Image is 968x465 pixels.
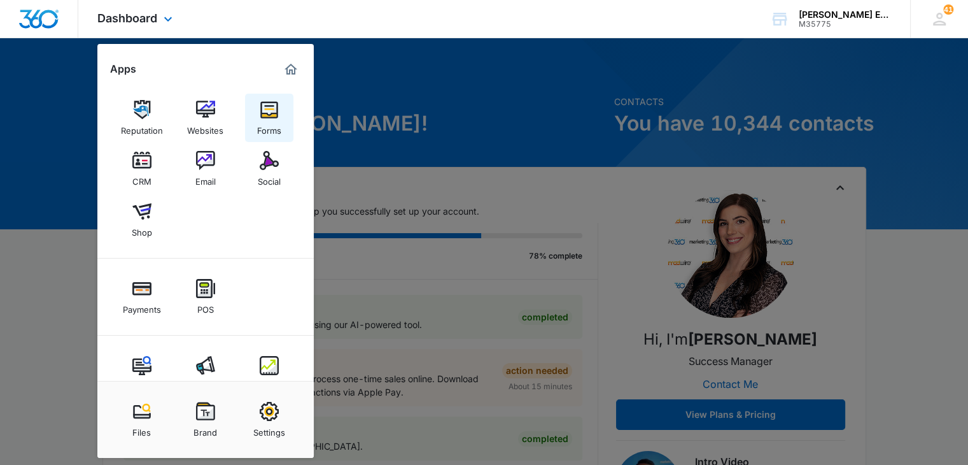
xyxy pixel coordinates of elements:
div: Intelligence [246,375,291,392]
div: account id [799,20,892,29]
a: Payments [118,273,166,321]
a: Ads [181,350,230,398]
a: Reputation [118,94,166,142]
h2: Apps [110,63,136,75]
div: Content [126,375,158,392]
div: Forms [257,119,281,136]
div: Payments [123,298,161,315]
a: POS [181,273,230,321]
div: Reputation [121,119,163,136]
a: Marketing 360® Dashboard [281,59,301,80]
div: Brand [193,421,217,438]
div: Ads [198,375,213,392]
a: Forms [245,94,293,142]
a: Settings [245,396,293,444]
div: Shop [132,221,152,238]
div: account name [799,10,892,20]
a: Social [245,145,293,193]
div: CRM [132,170,151,187]
span: Dashboard [97,11,157,25]
div: Websites [187,119,223,136]
div: Settings [253,421,285,438]
div: Files [132,421,151,438]
span: 41 [943,4,953,15]
a: CRM [118,145,166,193]
a: Websites [181,94,230,142]
div: notifications count [943,4,953,15]
a: Email [181,145,230,193]
a: Brand [181,396,230,444]
div: POS [197,298,214,315]
a: Files [118,396,166,444]
a: Content [118,350,166,398]
div: Social [258,170,281,187]
a: Intelligence [245,350,293,398]
a: Shop [118,196,166,244]
div: Email [195,170,216,187]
